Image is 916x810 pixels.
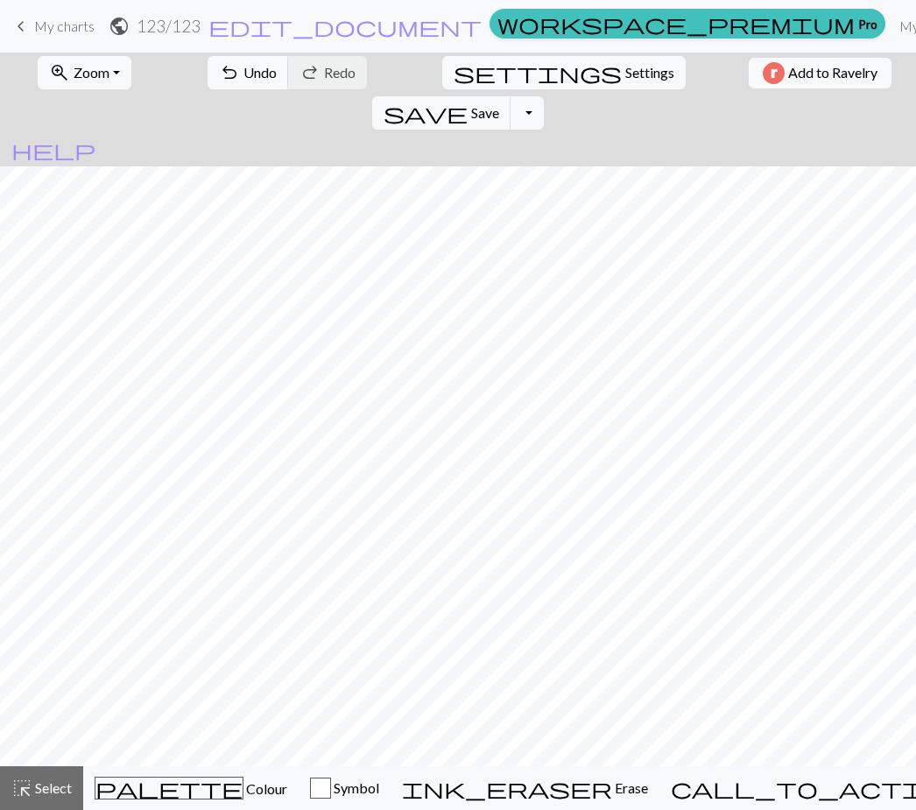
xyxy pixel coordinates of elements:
[372,96,511,130] button: Save
[454,62,622,83] i: Settings
[208,56,289,89] button: Undo
[137,16,201,36] h2: 123 / 123
[208,14,482,39] span: edit_document
[442,56,686,89] button: SettingsSettings
[402,776,612,800] span: ink_eraser
[38,56,131,89] button: Zoom
[788,62,877,84] span: Add to Ravelry
[384,101,468,125] span: save
[11,14,32,39] span: keyboard_arrow_left
[243,780,287,797] span: Colour
[11,11,95,41] a: My charts
[219,60,240,85] span: undo
[109,14,130,39] span: public
[497,11,855,36] span: workspace_premium
[34,18,95,34] span: My charts
[749,58,891,88] button: Add to Ravelry
[32,779,72,796] span: Select
[612,779,648,796] span: Erase
[763,62,785,84] img: Ravelry
[331,779,379,796] span: Symbol
[11,776,32,800] span: highlight_alt
[391,766,659,810] button: Erase
[454,60,622,85] span: settings
[625,62,674,83] span: Settings
[83,766,299,810] button: Colour
[11,137,95,162] span: help
[49,60,70,85] span: zoom_in
[471,104,499,121] span: Save
[299,766,391,810] button: Symbol
[95,776,243,800] span: palette
[243,64,277,81] span: Undo
[490,9,885,39] a: Pro
[74,64,109,81] span: Zoom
